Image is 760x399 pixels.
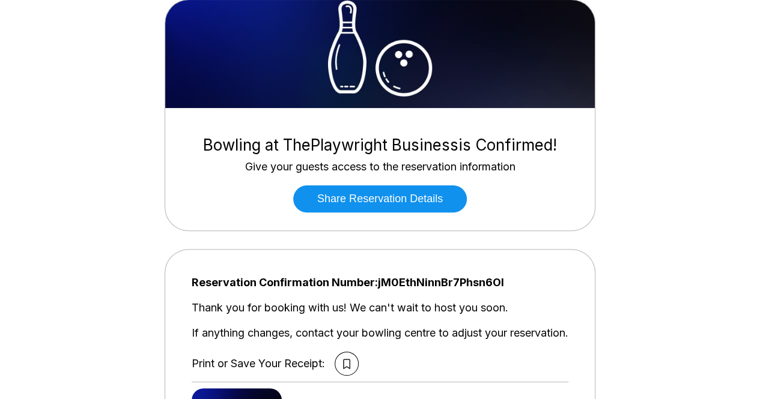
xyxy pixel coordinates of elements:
span: Reservation Confirmation Number: jM0EthNinnBr7Phsn6OI [192,276,568,289]
div: If anything changes, contact your bowling centre to adjust your reservation. [192,326,568,340]
div: Give your guests access to the reservation information [245,160,515,173]
div: Print or Save Your Receipt: [192,357,325,370]
button: print reservation as PDF [335,352,359,376]
div: Thank you for booking with us! We can't wait to host you soon. [192,301,568,314]
button: Share Reservation Details [293,185,467,212]
div: Bowling at The Playwright Business is Confirmed! [203,136,557,154]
